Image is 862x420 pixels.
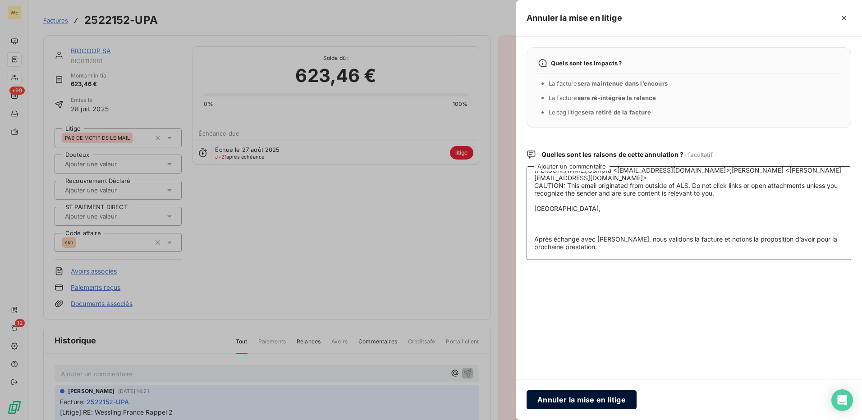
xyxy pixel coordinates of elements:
span: sera maintenue dans l’encours [578,80,668,87]
span: La facture [549,94,656,101]
div: Open Intercom Messenger [831,389,853,411]
span: Quels sont les impacts ? [551,59,622,67]
span: Le tag litige [549,109,651,116]
span: - facultatif [683,151,713,158]
h5: Annuler la mise en litige [527,12,622,24]
textarea: [PERSON_NAME]<[EMAIL_ADDRESS][DOMAIN_NAME]> ​ Comptabilité clients [PERSON_NAME] FR​ ​ [PERSON_NA... [527,166,851,260]
span: sera ré-intégrée la relance [578,94,656,101]
span: Quelles sont les raisons de cette annulation ? [541,150,713,159]
span: La facture [549,80,668,87]
span: sera retiré de la facture [582,109,651,116]
button: Annuler la mise en litige [527,390,637,409]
